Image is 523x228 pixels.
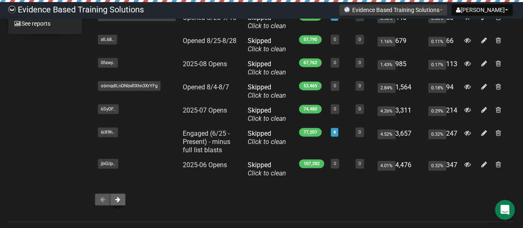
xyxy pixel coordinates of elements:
span: Skipped [248,106,286,122]
img: favicons [344,6,350,13]
span: 0.18% [428,83,446,93]
td: 113 [425,57,461,80]
span: 53,465 [299,82,322,90]
a: Click to clean [248,68,286,76]
span: s6mqdlLnDNbxRXhn3XrYFg [98,81,160,91]
span: jbGUp.. [98,159,118,168]
span: 2.84% [377,83,395,93]
a: Click to clean [248,169,286,177]
span: 77,207 [299,128,322,137]
span: 0.17% [428,60,446,70]
span: 1.43% [377,60,395,70]
a: 0 [334,60,336,65]
td: 1,564 [374,80,425,103]
div: Open Intercom Messenger [495,200,515,220]
span: xlL68.. [98,35,117,44]
a: Click to clean [248,138,286,146]
span: Skipped [248,60,286,76]
button: Evidence Based Training Solutions [339,4,447,16]
a: 0 [358,83,361,89]
a: Click to clean [248,45,286,53]
a: Click to clean [248,22,286,30]
span: Skipped [248,130,286,146]
span: 74,480 [299,105,322,113]
span: 1.16% [377,37,395,46]
a: 2025-08 Opens [182,60,227,68]
a: 0 [334,161,336,166]
span: 0.11% [428,37,446,46]
a: Engaged (6/25 - Present) - minus full list blasts [182,130,230,154]
td: 66 [425,34,461,57]
a: 2025-07 Opens [182,106,227,114]
td: 347 [425,158,461,181]
span: 4.52% [377,130,395,139]
a: 0 [358,130,361,135]
span: 0.29% [428,106,446,116]
span: 67,762 [299,58,322,67]
a: 4 [333,130,336,135]
td: 679 [374,34,425,57]
a: 0 [334,37,336,42]
span: 107,282 [299,159,324,168]
td: 94 [425,80,461,103]
span: Skipped [248,161,286,177]
a: Opened 8/25-8/28 [182,37,236,45]
a: Opened 8/4-8/7 [182,83,229,91]
a: 0 [334,83,336,89]
span: 4.01% [377,161,395,170]
span: 4.26% [377,106,395,116]
a: 0 [358,161,361,166]
img: 6a635aadd5b086599a41eda90e0773ac [8,6,16,13]
a: 0 [358,37,361,42]
td: 3,311 [374,103,425,126]
span: 6iX9h.. [98,127,118,137]
span: 57,790 [299,35,322,44]
a: 0 [358,106,361,112]
span: 0.32% [428,161,446,170]
a: Click to clean [248,115,286,122]
td: 3,657 [374,126,425,158]
td: 50 [425,10,461,34]
a: 2025-06 Opens [182,161,227,169]
td: 214 [425,103,461,126]
a: See reports [8,17,82,30]
span: Skipped [248,14,286,30]
a: 0 [334,106,336,112]
span: 0fawy.. [98,58,118,67]
td: 985 [374,57,425,80]
a: Click to clean [248,91,286,99]
td: 247 [425,126,461,158]
span: 0.32% [428,130,446,139]
td: 4,476 [374,158,425,181]
td: 445 [374,10,425,34]
span: Skipped [248,83,286,99]
a: 0 [358,60,361,65]
button: [PERSON_NAME] [451,4,513,16]
span: 6SyDF.. [98,104,119,114]
span: Skipped [248,37,286,53]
